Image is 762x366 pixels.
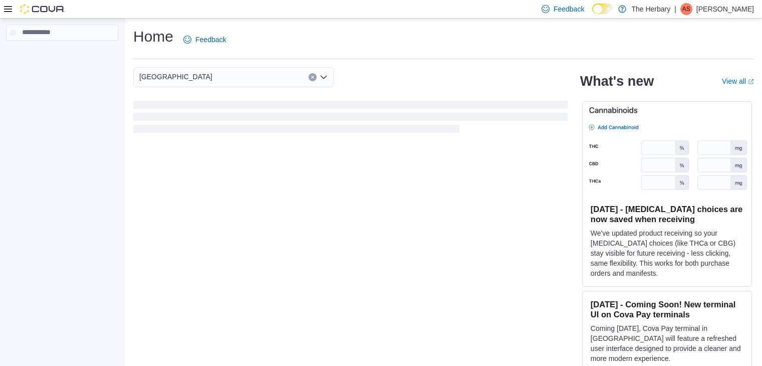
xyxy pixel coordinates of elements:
span: Feedback [554,4,584,14]
p: Coming [DATE], Cova Pay terminal in [GEOGRAPHIC_DATA] will feature a refreshed user interface des... [591,323,743,363]
a: Feedback [179,30,230,50]
button: Clear input [309,73,317,81]
a: View allExternal link [722,77,754,85]
img: Cova [20,4,65,14]
h2: What's new [580,73,654,89]
span: [GEOGRAPHIC_DATA] [139,71,212,83]
p: The Herbary [631,3,670,15]
p: | [674,3,676,15]
input: Dark Mode [592,4,613,14]
p: We've updated product receiving so your [MEDICAL_DATA] choices (like THCa or CBG) stay visible fo... [591,228,743,278]
h1: Home [133,27,173,47]
button: Open list of options [320,73,328,81]
div: Alex Saez [680,3,692,15]
nav: Complex example [6,43,118,67]
span: AS [682,3,690,15]
h3: [DATE] - [MEDICAL_DATA] choices are now saved when receiving [591,204,743,224]
span: Loading [133,103,568,135]
svg: External link [748,79,754,85]
h3: [DATE] - Coming Soon! New terminal UI on Cova Pay terminals [591,299,743,319]
p: [PERSON_NAME] [696,3,754,15]
span: Feedback [195,35,226,45]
